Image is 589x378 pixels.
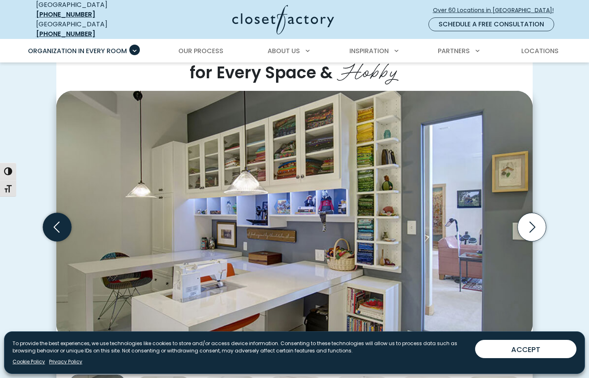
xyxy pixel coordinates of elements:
img: Craft room organization with Glass-front upper cabinets with Shaker frames in White Chocolate mel... [56,91,533,340]
span: Our Process [178,46,223,56]
button: Next slide [514,210,549,245]
button: Previous slide [40,210,75,245]
span: Organization in Every Room [28,46,127,56]
span: Partners [438,46,470,56]
a: [PHONE_NUMBER] [36,10,95,19]
span: for Every Space & [190,61,333,84]
span: Locations [521,46,559,56]
a: Schedule a Free Consultation [428,17,554,31]
div: [GEOGRAPHIC_DATA] [36,19,154,39]
span: About Us [268,46,300,56]
nav: Primary Menu [22,40,567,62]
img: Closet Factory Logo [232,5,334,34]
a: [PHONE_NUMBER] [36,29,95,39]
p: To provide the best experiences, we use technologies like cookies to store and/or access device i... [13,340,469,354]
span: Inspiration [349,46,389,56]
span: Over 60 Locations in [GEOGRAPHIC_DATA]! [433,6,560,15]
a: Over 60 Locations in [GEOGRAPHIC_DATA]! [433,3,561,17]
a: Cookie Policy [13,358,45,365]
a: Privacy Policy [49,358,82,365]
span: Hobby [337,53,400,85]
button: ACCEPT [475,340,576,358]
